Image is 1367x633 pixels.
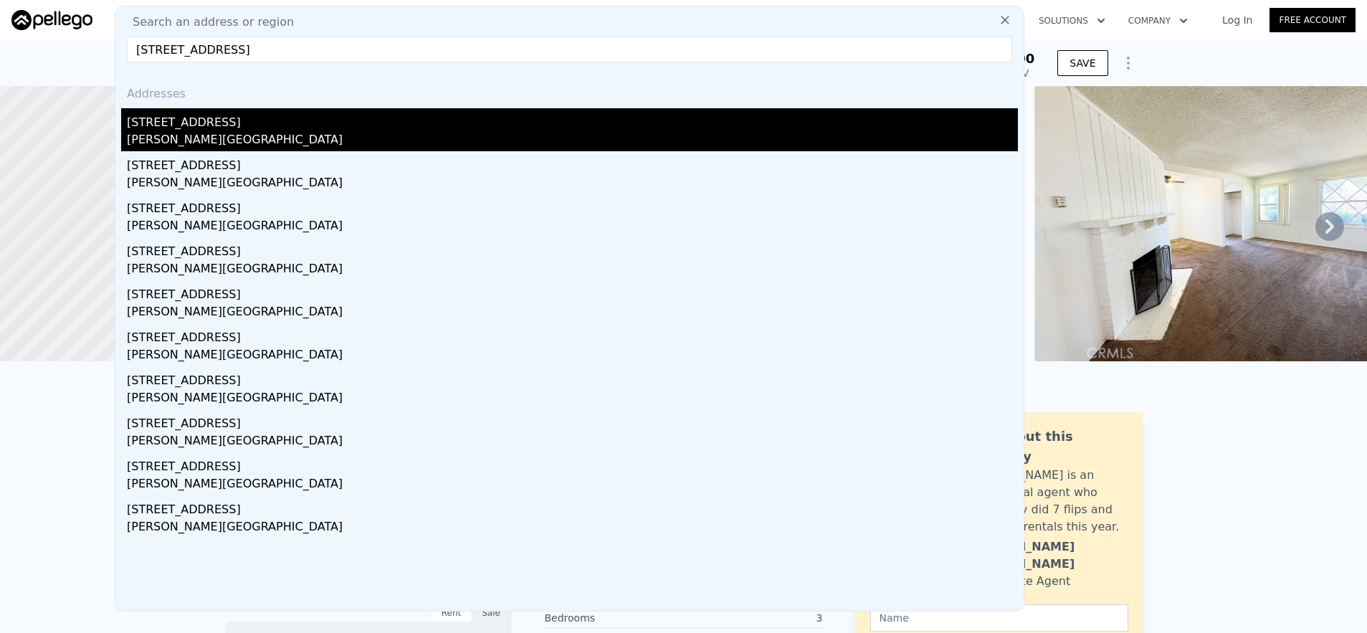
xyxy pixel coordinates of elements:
div: Ask about this property [968,427,1128,467]
div: Sale [472,604,512,622]
div: 3 [684,611,823,625]
span: Search an address or region [121,14,294,31]
button: Company [1117,8,1199,34]
div: [PERSON_NAME] [PERSON_NAME] [968,538,1128,573]
button: SAVE [1057,50,1108,76]
img: Pellego [11,10,92,30]
div: [PERSON_NAME][GEOGRAPHIC_DATA] [127,217,1018,237]
div: [PERSON_NAME][GEOGRAPHIC_DATA] [127,475,1018,495]
a: Log In [1205,13,1270,27]
div: [PERSON_NAME][GEOGRAPHIC_DATA] [127,260,1018,280]
div: [STREET_ADDRESS] [127,409,1018,432]
div: Bedrooms [545,611,684,625]
a: Free Account [1270,8,1356,32]
button: Show Options [1114,49,1143,77]
div: [PERSON_NAME][GEOGRAPHIC_DATA] [127,174,1018,194]
div: [STREET_ADDRESS] [127,280,1018,303]
div: [STREET_ADDRESS] [127,323,1018,346]
div: [STREET_ADDRESS] [127,151,1018,174]
input: Enter an address, city, region, neighborhood or zip code [127,37,1012,62]
div: [PERSON_NAME][GEOGRAPHIC_DATA] [127,432,1018,452]
input: Name [870,604,1128,632]
div: [STREET_ADDRESS] [127,237,1018,260]
div: [STREET_ADDRESS] [127,452,1018,475]
div: [PERSON_NAME][GEOGRAPHIC_DATA] [127,346,1018,366]
div: [PERSON_NAME][GEOGRAPHIC_DATA] [127,303,1018,323]
div: [PERSON_NAME] is an active local agent who personally did 7 flips and bought 3 rentals this year. [968,467,1128,536]
div: [PERSON_NAME][GEOGRAPHIC_DATA] [127,518,1018,538]
div: [PERSON_NAME][GEOGRAPHIC_DATA] [127,131,1018,151]
div: [STREET_ADDRESS] [127,194,1018,217]
div: [STREET_ADDRESS] [127,495,1018,518]
button: Solutions [1027,8,1117,34]
div: [PERSON_NAME][GEOGRAPHIC_DATA] [127,389,1018,409]
div: [STREET_ADDRESS] [127,366,1018,389]
div: Rent [432,604,472,622]
div: Addresses [121,74,1018,108]
div: [STREET_ADDRESS] [127,108,1018,131]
